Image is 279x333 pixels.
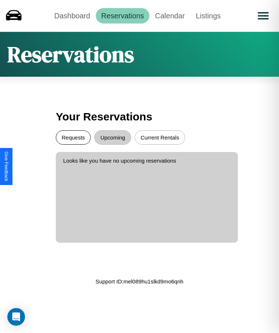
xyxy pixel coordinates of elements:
[95,276,183,286] p: Support ID: mel089hu1slkd9mo6qnh
[135,130,185,145] button: Current Rentals
[190,8,226,23] a: Listings
[94,130,131,145] button: Upcoming
[63,156,231,166] p: Looks like you have no upcoming reservations
[49,8,96,23] a: Dashboard
[96,8,150,23] a: Reservations
[4,152,9,181] div: Give Feedback
[56,107,223,127] h3: Your Reservations
[7,39,134,69] h1: Reservations
[253,6,273,26] button: Open menu
[7,308,25,326] div: Open Intercom Messenger
[56,130,91,145] button: Requests
[149,8,190,23] a: Calendar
